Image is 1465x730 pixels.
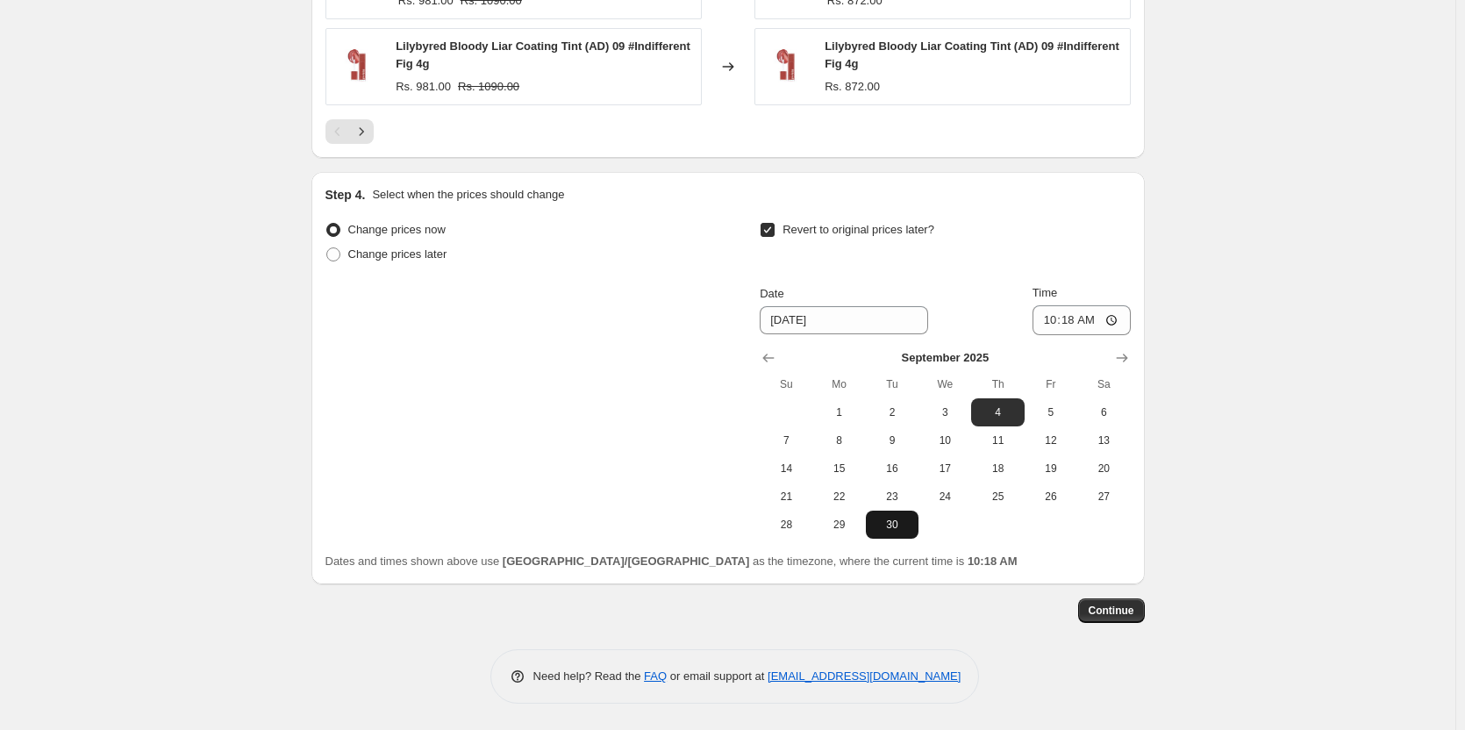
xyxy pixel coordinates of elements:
button: Monday September 15 2025 [813,454,866,483]
div: Rs. 981.00 [396,78,451,96]
span: Sa [1084,377,1123,391]
span: 21 [767,490,805,504]
a: [EMAIL_ADDRESS][DOMAIN_NAME] [768,669,961,683]
span: Th [978,377,1017,391]
span: 18 [978,462,1017,476]
span: 26 [1032,490,1070,504]
span: Lilybyred Bloody Liar Coating Tint (AD) 09 #Indifferent Fig 4g [396,39,690,70]
span: 14 [767,462,805,476]
th: Sunday [760,370,812,398]
span: Su [767,377,805,391]
span: 12 [1032,433,1070,447]
button: Thursday September 11 2025 [971,426,1024,454]
th: Wednesday [918,370,971,398]
span: 17 [925,462,964,476]
span: 23 [873,490,911,504]
span: 22 [820,490,859,504]
button: Tuesday September 23 2025 [866,483,918,511]
span: or email support at [667,669,768,683]
span: 29 [820,518,859,532]
span: Fr [1032,377,1070,391]
button: Tuesday September 9 2025 [866,426,918,454]
span: Change prices now [348,223,446,236]
th: Friday [1025,370,1077,398]
button: Sunday September 7 2025 [760,426,812,454]
button: Saturday September 27 2025 [1077,483,1130,511]
span: 9 [873,433,911,447]
button: Saturday September 13 2025 [1077,426,1130,454]
button: Friday September 19 2025 [1025,454,1077,483]
button: Saturday September 6 2025 [1077,398,1130,426]
button: Tuesday September 2 2025 [866,398,918,426]
span: 11 [978,433,1017,447]
th: Saturday [1077,370,1130,398]
button: Thursday September 4 2025 [971,398,1024,426]
span: 16 [873,462,911,476]
button: Tuesday September 30 2025 [866,511,918,539]
h2: Step 4. [325,186,366,204]
th: Tuesday [866,370,918,398]
span: We [925,377,964,391]
button: Tuesday September 16 2025 [866,454,918,483]
span: 30 [873,518,911,532]
button: Show previous month, August 2025 [756,346,781,370]
span: Change prices later [348,247,447,261]
span: 8 [820,433,859,447]
span: Date [760,287,783,300]
button: Monday September 22 2025 [813,483,866,511]
span: 25 [978,490,1017,504]
span: 3 [925,405,964,419]
span: Mo [820,377,859,391]
button: Wednesday September 17 2025 [918,454,971,483]
span: 1 [820,405,859,419]
span: 4 [978,405,1017,419]
span: Tu [873,377,911,391]
span: 27 [1084,490,1123,504]
button: Wednesday September 24 2025 [918,483,971,511]
span: Time [1033,286,1057,299]
span: Revert to original prices later? [783,223,934,236]
div: Rs. 872.00 [825,78,880,96]
b: 10:18 AM [968,555,1018,568]
span: 19 [1032,462,1070,476]
button: Show next month, October 2025 [1110,346,1134,370]
p: Select when the prices should change [372,186,564,204]
a: FAQ [644,669,667,683]
button: Friday September 12 2025 [1025,426,1077,454]
button: Continue [1078,598,1145,623]
img: 4_b28f3d73-0782-4cad-9e3f-99848e4b3110_80x.jpg [335,40,382,93]
span: 7 [767,433,805,447]
button: Next [349,119,374,144]
button: Thursday September 18 2025 [971,454,1024,483]
span: 5 [1032,405,1070,419]
span: 24 [925,490,964,504]
span: Continue [1089,604,1134,618]
span: Dates and times shown above use as the timezone, where the current time is [325,555,1018,568]
button: Friday September 5 2025 [1025,398,1077,426]
nav: Pagination [325,119,374,144]
button: Saturday September 20 2025 [1077,454,1130,483]
button: Thursday September 25 2025 [971,483,1024,511]
th: Monday [813,370,866,398]
span: Lilybyred Bloody Liar Coating Tint (AD) 09 #Indifferent Fig 4g [825,39,1119,70]
span: Need help? Read the [533,669,645,683]
span: 6 [1084,405,1123,419]
strike: Rs. 1090.00 [458,78,519,96]
button: Sunday September 28 2025 [760,511,812,539]
button: Wednesday September 10 2025 [918,426,971,454]
img: 4_b28f3d73-0782-4cad-9e3f-99848e4b3110_80x.jpg [764,40,811,93]
button: Sunday September 14 2025 [760,454,812,483]
span: 13 [1084,433,1123,447]
button: Monday September 29 2025 [813,511,866,539]
button: Monday September 8 2025 [813,426,866,454]
button: Wednesday September 3 2025 [918,398,971,426]
input: 8/28/2025 [760,306,928,334]
button: Friday September 26 2025 [1025,483,1077,511]
span: 15 [820,462,859,476]
th: Thursday [971,370,1024,398]
b: [GEOGRAPHIC_DATA]/[GEOGRAPHIC_DATA] [503,555,749,568]
button: Sunday September 21 2025 [760,483,812,511]
span: 2 [873,405,911,419]
input: 12:00 [1033,305,1131,335]
span: 10 [925,433,964,447]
